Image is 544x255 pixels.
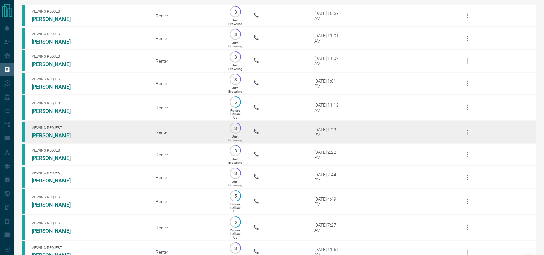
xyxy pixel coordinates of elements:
span: Viewing Request [32,101,146,105]
p: 3 [233,54,238,59]
div: Renter [156,175,217,180]
div: [DATE] 2:22 PM [315,150,342,160]
div: Renter [156,250,217,255]
div: [DATE] 7:27 AM [315,222,342,233]
a: [PERSON_NAME] [32,84,80,90]
a: [PERSON_NAME] [32,202,80,208]
div: condos.ca [22,95,25,120]
span: Viewing Request [32,171,146,175]
p: Just Browsing [228,180,242,187]
div: [DATE] 1:23 PM [315,127,342,137]
div: Renter [156,81,217,86]
span: Viewing Request [32,148,146,152]
div: condos.ca [22,167,25,188]
a: [PERSON_NAME] [32,108,80,114]
p: 3 [233,148,238,153]
span: Viewing Request [32,195,146,199]
div: Renter [156,13,217,18]
div: Renter [156,36,217,41]
p: 5 [233,193,238,198]
div: [DATE] 1:01 PM [315,78,342,89]
div: condos.ca [22,28,25,49]
p: 3 [233,246,238,250]
span: Viewing Request [32,9,146,14]
p: Just Browsing [228,157,242,164]
p: Just Browsing [228,64,242,71]
span: Viewing Request [32,221,146,225]
p: Future Follow Up [230,109,240,119]
div: condos.ca [22,50,25,71]
p: 3 [233,126,238,131]
span: Viewing Request [32,126,146,130]
p: 5 [233,220,238,224]
div: [DATE] 2:44 PM [315,172,342,182]
div: [DATE] 11:01 AM [315,33,342,44]
p: Future Follow Up [230,229,240,239]
a: [PERSON_NAME] [32,228,80,234]
div: Renter [156,199,217,204]
span: Viewing Request [32,246,146,250]
div: [DATE] 11:02 AM [315,56,342,66]
p: 3 [233,9,238,14]
div: Renter [156,130,217,135]
p: Just Browsing [228,86,242,93]
p: Just Browsing [228,41,242,48]
span: Viewing Request [32,77,146,81]
a: [PERSON_NAME] [32,132,80,139]
div: [DATE] 4:49 PM [315,196,342,207]
div: condos.ca [22,122,25,142]
a: [PERSON_NAME] [32,16,80,22]
span: Viewing Request [32,32,146,36]
div: condos.ca [22,215,25,240]
div: condos.ca [22,73,25,94]
div: condos.ca [22,5,25,26]
div: [DATE] 10:58 AM [315,11,342,21]
div: Renter [156,105,217,110]
a: [PERSON_NAME] [32,61,80,67]
a: [PERSON_NAME] [32,39,80,45]
p: 3 [233,171,238,176]
div: Renter [156,58,217,64]
p: 3 [233,77,238,82]
p: 5 [233,100,238,104]
p: Just Browsing [228,135,242,142]
a: [PERSON_NAME] [32,178,80,184]
a: [PERSON_NAME] [32,155,80,161]
p: Future Follow Up [230,202,240,213]
div: Renter [156,152,217,157]
div: [DATE] 11:12 AM [315,103,342,113]
div: condos.ca [22,144,25,165]
span: Viewing Request [32,54,146,59]
div: condos.ca [22,189,25,214]
p: 3 [233,32,238,37]
div: Renter [156,225,217,230]
p: Just Browsing [228,18,242,25]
